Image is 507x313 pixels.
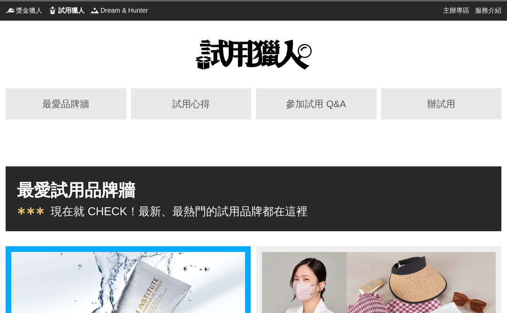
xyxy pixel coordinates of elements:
img: Dream & Hunter [90,6,100,15]
div: 參加試用 Q&A [264,97,368,111]
a: 獎金獵人獎金獵人 [6,6,42,15]
a: 試用獵人試用獵人 [48,6,84,15]
a: 最愛試用品牌牆現在就 CHECK！最新、最熱門的試用品牌都在這裡 [6,166,501,231]
div: 最愛試用品牌牆 [17,178,490,203]
span: Dream & Hunter [100,6,148,15]
img: 試用獵人 [48,6,57,15]
a: 辦試用 [381,88,502,119]
span: 試用獵人 [58,6,84,15]
a: 主辦專區 [443,6,469,15]
div: 現在就 CHECK！最新、最熱門的試用品牌都在這裡 [51,203,307,220]
a: Dream & HunterDream & Hunter [90,6,148,15]
div: 辦試用 [390,97,493,111]
span: 獎金獵人 [16,6,42,15]
a: 服務介紹 [475,6,501,15]
div: 最愛品牌牆 [14,97,118,111]
div: 試用心得 [139,97,243,111]
img: 獎金獵人 [6,6,15,15]
img: 試用獵人 [195,39,312,70]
